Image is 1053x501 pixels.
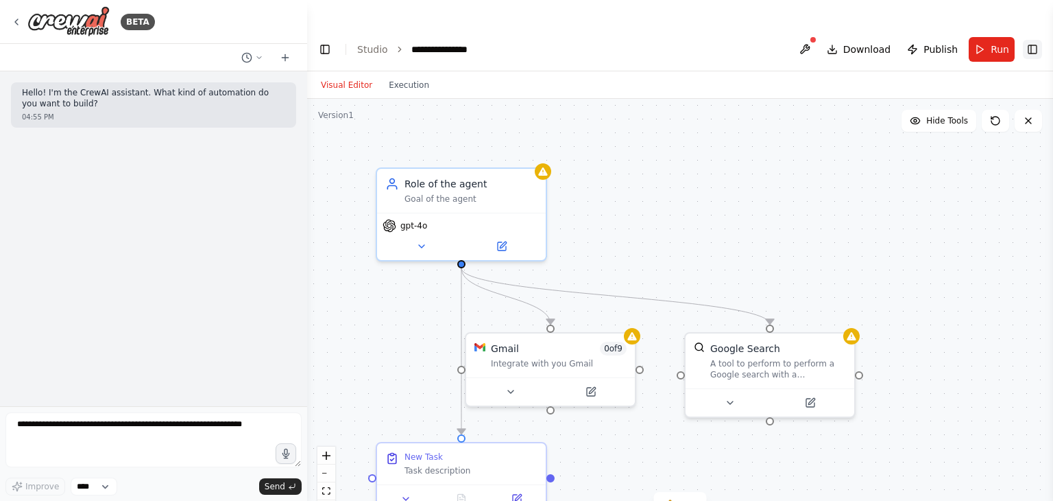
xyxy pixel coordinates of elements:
div: Integrate with you Gmail [491,358,627,369]
div: A tool to perform to perform a Google search with a search_query. [710,358,846,380]
g: Edge from 92874c60-1893-431d-9039-b3b681234b9e to eb210d4b-57c1-448e-95ab-c80b6cf71a9b [455,268,557,324]
button: fit view [317,482,335,500]
div: Goal of the agent [404,194,537,205]
div: Version 1 [318,110,354,121]
div: Task description [404,465,537,476]
img: Gmail [474,342,485,353]
button: Publish [901,37,963,62]
button: Send [259,478,302,495]
nav: breadcrumb [357,43,479,56]
button: Visual Editor [313,77,380,93]
div: GmailGmail0of9Integrate with you Gmail [465,332,636,407]
button: Run [969,37,1015,62]
button: Open in side panel [771,395,849,411]
div: New Task [404,452,443,463]
button: zoom out [317,465,335,482]
span: Publish [923,43,958,56]
button: Open in side panel [463,238,540,255]
button: Start a new chat [274,49,296,66]
p: Hello! I'm the CrewAI assistant. What kind of automation do you want to build? [22,88,285,109]
span: Run [991,43,1009,56]
button: Hide Tools [901,110,976,132]
div: 04:55 PM [22,112,285,122]
span: Download [843,43,891,56]
span: Send [265,481,285,492]
button: Download [821,37,897,62]
button: Execution [380,77,437,93]
g: Edge from 92874c60-1893-431d-9039-b3b681234b9e to c6c3b453-9b2f-47b6-8426-466abbf88542 [455,268,468,434]
button: Switch to previous chat [236,49,269,66]
button: zoom in [317,447,335,465]
div: SerpApiGoogleSearchToolGoogle SearchA tool to perform to perform a Google search with a search_qu... [684,332,856,418]
div: Role of the agentGoal of the agentgpt-4o [376,167,547,261]
img: SerpApiGoogleSearchTool [694,342,705,353]
img: Logo [27,6,110,37]
span: Number of enabled actions [600,342,627,356]
div: Role of the agent [404,177,537,191]
span: Hide Tools [926,115,968,126]
button: Improve [5,478,65,496]
button: Hide left sidebar [315,40,335,59]
div: BETA [121,14,155,30]
div: Gmail [491,342,519,356]
div: Google Search [710,342,780,356]
g: Edge from 92874c60-1893-431d-9039-b3b681234b9e to 71e10c9a-bab2-4f07-8ad1-512f262677f3 [455,268,777,324]
button: Show right sidebar [1023,40,1042,59]
a: Studio [357,44,388,55]
span: gpt-4o [400,220,427,231]
button: Click to speak your automation idea [276,443,296,464]
button: Open in side panel [552,384,629,400]
span: Improve [25,481,59,492]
